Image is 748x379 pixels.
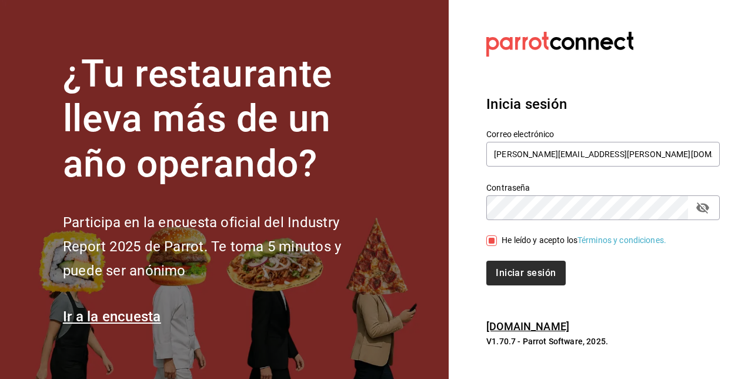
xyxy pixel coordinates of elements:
button: passwordField [693,198,713,218]
div: He leído y acepto los [502,234,666,247]
h3: Inicia sesión [486,94,720,115]
label: Correo electrónico [486,129,720,138]
a: Ir a la encuesta [63,308,161,325]
button: Iniciar sesión [486,261,565,285]
input: Ingresa tu correo electrónico [486,142,720,167]
a: Términos y condiciones. [577,235,666,245]
h1: ¿Tu restaurante lleva más de un año operando? [63,52,380,187]
h2: Participa en la encuesta oficial del Industry Report 2025 de Parrot. Te toma 5 minutos y puede se... [63,211,380,282]
label: Contraseña [486,183,720,191]
p: V1.70.7 - Parrot Software, 2025. [486,335,720,347]
a: [DOMAIN_NAME] [486,320,569,333]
